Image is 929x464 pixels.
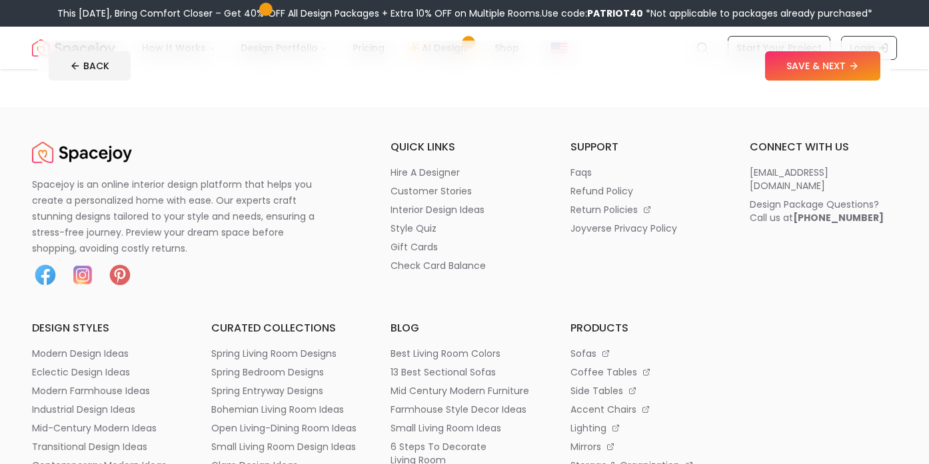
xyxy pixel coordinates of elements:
a: lighting [570,421,718,435]
b: [PHONE_NUMBER] [793,211,884,224]
p: modern farmhouse ideas [32,384,150,397]
a: small living room design ideas [211,440,359,453]
a: spring entryway designs [211,384,359,397]
img: Spacejoy Logo [32,139,132,166]
p: gift cards [391,240,438,254]
h6: products [570,320,718,336]
h6: blog [391,320,538,336]
p: hire a designer [391,166,460,179]
a: refund policy [570,184,718,198]
h6: support [570,139,718,155]
a: bohemian living room ideas [211,403,359,416]
p: farmhouse style decor ideas [391,403,526,416]
p: sofas [570,347,596,360]
a: gift cards [391,240,538,254]
a: sofas [570,347,718,360]
p: style quiz [391,222,437,235]
a: transitional design ideas [32,440,179,453]
p: transitional design ideas [32,440,147,453]
nav: Main [131,35,530,61]
button: SAVE & NEXT [765,51,880,81]
span: *Not applicable to packages already purchased* [643,7,872,20]
p: mid century modern furniture [391,384,529,397]
p: check card balance [391,259,486,272]
p: spring entryway designs [211,384,323,397]
p: side tables [570,384,623,397]
p: refund policy [570,184,633,198]
h6: connect with us [750,139,897,155]
a: open living-dining room ideas [211,421,359,435]
p: joyverse privacy policy [570,222,677,235]
a: Spacejoy [32,139,132,166]
a: mirrors [570,440,718,453]
a: spring living room designs [211,347,359,360]
h6: quick links [391,139,538,155]
a: Start Your Project [728,36,830,60]
a: mid-century modern ideas [32,421,179,435]
a: [EMAIL_ADDRESS][DOMAIN_NAME] [750,166,897,192]
img: Pinterest icon [107,262,133,288]
div: This [DATE], Bring Comfort Closer – Get 40% OFF All Design Packages + Extra 10% OFF on Multiple R... [57,7,872,20]
p: spring living room designs [211,347,337,360]
p: small living room design ideas [211,440,356,453]
a: style quiz [391,222,538,235]
p: 13 best sectional sofas [391,365,496,379]
p: coffee tables [570,365,637,379]
a: interior design ideas [391,203,538,216]
button: BACK [49,51,131,81]
button: How It Works [131,35,227,61]
a: Pricing [342,35,395,61]
a: mid century modern furniture [391,384,538,397]
p: bohemian living room ideas [211,403,344,416]
p: faqs [570,166,592,179]
img: Spacejoy Logo [32,35,115,61]
img: Instagram icon [69,262,96,288]
a: hire a designer [391,166,538,179]
a: return policies [570,203,718,216]
a: Spacejoy [32,35,115,61]
button: Design Portfolio [230,35,339,61]
p: spring bedroom designs [211,365,324,379]
a: modern farmhouse ideas [32,384,179,397]
a: faqs [570,166,718,179]
a: modern design ideas [32,347,179,360]
a: accent chairs [570,403,718,416]
p: interior design ideas [391,203,484,216]
a: Design Package Questions?Call us at[PHONE_NUMBER] [750,198,897,224]
p: best living room colors [391,347,500,360]
span: Use code: [542,7,643,20]
a: spring bedroom designs [211,365,359,379]
img: Facebook icon [32,262,59,288]
a: side tables [570,384,718,397]
a: Login [841,36,897,60]
p: return policies [570,203,638,216]
p: eclectic design ideas [32,365,130,379]
p: modern design ideas [32,347,129,360]
a: check card balance [391,259,538,272]
div: Design Package Questions? Call us at [750,198,884,224]
a: 13 best sectional sofas [391,365,538,379]
a: best living room colors [391,347,538,360]
a: joyverse privacy policy [570,222,718,235]
p: industrial design ideas [32,403,135,416]
img: United States [551,40,567,56]
a: AI Design [398,35,481,61]
h6: design styles [32,320,179,336]
a: coffee tables [570,365,718,379]
a: Shop [484,35,530,61]
b: PATRIOT40 [587,7,643,20]
p: small living room ideas [391,421,501,435]
p: mirrors [570,440,601,453]
p: customer stories [391,184,472,198]
p: open living-dining room ideas [211,421,357,435]
a: industrial design ideas [32,403,179,416]
a: small living room ideas [391,421,538,435]
h6: curated collections [211,320,359,336]
nav: Global [32,27,897,69]
a: eclectic design ideas [32,365,179,379]
a: customer stories [391,184,538,198]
